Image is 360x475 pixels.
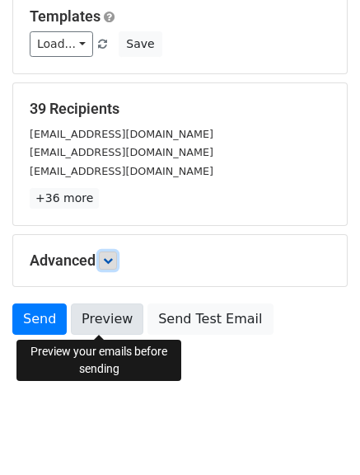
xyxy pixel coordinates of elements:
[71,303,143,335] a: Preview
[30,100,330,118] h5: 39 Recipients
[12,303,67,335] a: Send
[30,146,213,158] small: [EMAIL_ADDRESS][DOMAIN_NAME]
[119,31,161,57] button: Save
[278,396,360,475] div: Widget de chat
[30,31,93,57] a: Load...
[30,7,101,25] a: Templates
[30,252,330,270] h5: Advanced
[16,340,181,381] div: Preview your emails before sending
[30,188,99,209] a: +36 more
[30,165,213,177] small: [EMAIL_ADDRESS][DOMAIN_NAME]
[30,128,213,140] small: [EMAIL_ADDRESS][DOMAIN_NAME]
[278,396,360,475] iframe: Chat Widget
[147,303,273,335] a: Send Test Email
